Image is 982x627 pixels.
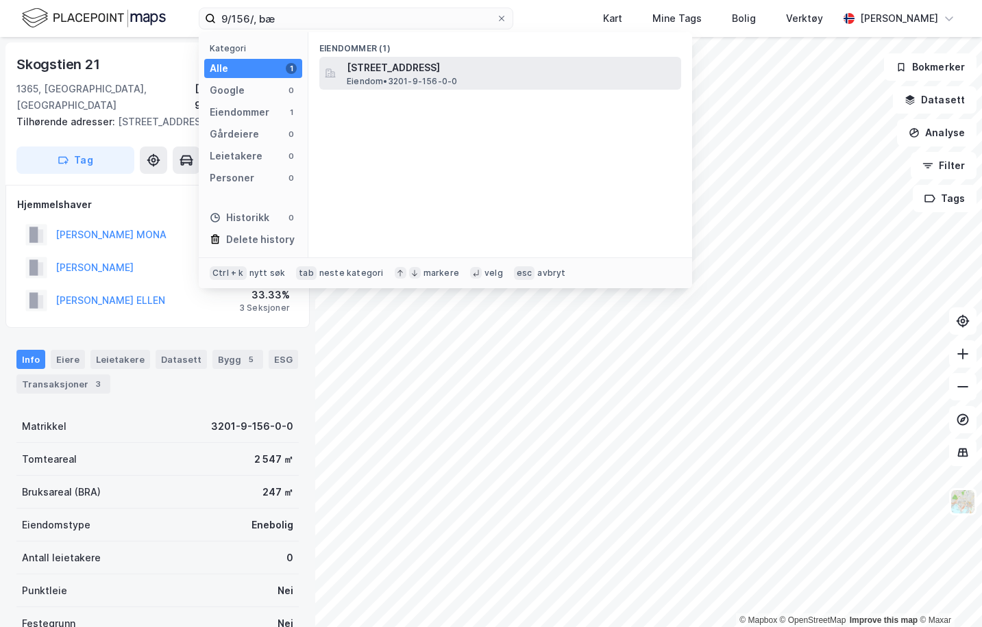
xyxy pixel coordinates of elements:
div: Antall leietakere [22,550,101,566]
div: [STREET_ADDRESS] [16,114,288,130]
img: Z [950,489,976,515]
button: Bokmerker [884,53,977,81]
button: Analyse [897,119,977,146]
div: avbryt [537,268,565,279]
div: Bruksareal (BRA) [22,484,101,500]
div: neste kategori [319,268,384,279]
div: 1 [286,63,297,74]
div: Skogstien 21 [16,53,103,75]
div: 0 [286,129,297,140]
div: Delete history [226,231,295,248]
div: ESG [269,350,298,369]
div: Matrikkel [22,418,66,435]
div: 5 [244,353,258,366]
div: Kontrollprogram for chat [913,561,982,627]
button: Tag [16,146,134,174]
span: [STREET_ADDRESS] [347,60,676,76]
div: Enebolig [251,517,293,533]
div: Bolig [732,10,756,27]
div: tab [296,266,317,280]
div: Kategori [210,43,302,53]
div: Verktøy [786,10,823,27]
div: 0 [286,550,293,566]
div: Leietakere [210,148,262,164]
div: Google [210,82,245,99]
div: 2 547 ㎡ [254,451,293,468]
div: Punktleie [22,583,67,599]
a: OpenStreetMap [780,615,846,625]
div: Info [16,350,45,369]
div: Historikk [210,209,269,226]
div: Alle [210,60,228,77]
div: 3201-9-156-0-0 [211,418,293,435]
div: Personer [210,170,254,186]
div: velg [484,268,503,279]
div: 247 ㎡ [262,484,293,500]
input: Søk på adresse, matrikkel, gårdeiere, leietakere eller personer [216,8,496,29]
div: Datasett [156,350,207,369]
div: Gårdeiere [210,126,259,142]
div: Leietakere [90,350,150,369]
button: Datasett [893,86,977,114]
div: [GEOGRAPHIC_DATA], 9/156 [195,81,299,114]
a: Improve this map [850,615,918,625]
div: Mine Tags [652,10,702,27]
div: Tomteareal [22,451,77,468]
iframe: Chat Widget [913,561,982,627]
div: Eiere [51,350,85,369]
div: 1 [286,107,297,118]
div: Hjemmelshaver [17,196,298,213]
div: 1365, [GEOGRAPHIC_DATA], [GEOGRAPHIC_DATA] [16,81,195,114]
div: 3 [91,377,105,391]
div: [PERSON_NAME] [860,10,938,27]
span: Tilhørende adresser: [16,116,118,127]
div: Transaksjoner [16,374,110,394]
div: 0 [286,172,297,183]
div: Ctrl + k [210,266,247,280]
div: 3 Seksjoner [239,303,290,313]
img: logo.f888ab2527a4732fd821a326f86c7f29.svg [22,6,166,30]
div: 0 [286,212,297,223]
span: Eiendom • 3201-9-156-0-0 [347,76,457,87]
button: Tags [913,185,977,212]
div: Eiendommer [210,104,269,120]
div: 33.33% [239,287,290,303]
div: Eiendommer (1) [308,32,692,57]
a: Mapbox [739,615,777,625]
div: Bygg [212,350,263,369]
div: 0 [286,85,297,96]
div: esc [514,266,535,280]
div: 0 [286,151,297,162]
div: Kart [603,10,622,27]
div: Eiendomstype [22,517,90,533]
button: Filter [911,152,977,179]
div: markere [424,268,459,279]
div: nytt søk [249,268,286,279]
div: Nei [278,583,293,599]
